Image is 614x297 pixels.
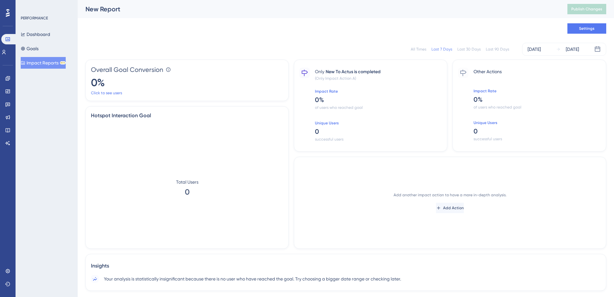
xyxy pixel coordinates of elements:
[91,112,283,118] span: Hotspot Interaction Goal
[21,29,50,40] button: Dashboard
[528,45,541,53] div: [DATE]
[474,68,601,75] span: Other Actions
[91,262,601,270] span: Insights
[21,16,48,21] div: PERFORMANCE
[474,127,601,136] span: 0
[315,68,324,75] span: Only
[21,57,66,69] button: Impact ReportsBETA
[315,95,442,104] span: 0 %
[91,65,163,74] span: Overall Goal Conversion
[443,205,464,211] span: Add Action
[571,6,602,12] span: Publish Changes
[315,120,442,126] span: Unique Users
[436,203,464,213] button: Add Action
[315,127,442,136] span: 0
[315,76,442,81] span: (Only Impact Action A)
[474,88,601,94] span: Impact Rate
[91,90,122,96] a: Click to see users
[185,187,190,197] tspan: 0
[326,68,381,76] span: New To Actus is completed
[315,105,442,110] span: of users who reached goal
[91,75,283,89] span: 0 %
[315,137,442,142] span: successful users
[474,136,601,142] span: successful users
[486,47,509,52] div: Last 90 Days
[474,95,601,104] span: 0 %
[21,43,39,54] button: Goals
[567,23,606,34] button: Settings
[579,26,595,31] span: Settings
[566,45,579,53] div: [DATE]
[567,4,606,14] button: Publish Changes
[315,89,442,94] span: Impact Rate
[104,275,401,283] span: Your analysis is statistically insignificant because there is no user who have reached the goal. ...
[411,47,426,52] div: All Times
[85,5,551,14] div: New Report
[474,120,601,125] span: Unique Users
[431,47,452,52] div: Last 7 Days
[474,105,601,110] span: of users who reached goal
[176,179,198,185] tspan: Total Users
[394,192,507,198] span: Add another impact action to have a more in-depth analysis.
[457,47,481,52] div: Last 30 Days
[60,61,66,64] div: BETA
